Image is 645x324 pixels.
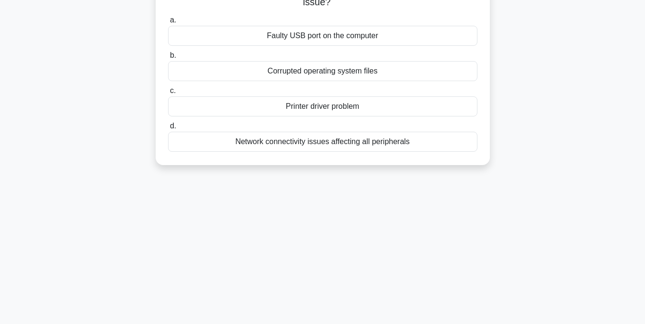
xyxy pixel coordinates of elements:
[170,51,176,59] span: b.
[168,61,477,81] div: Corrupted operating system files
[168,96,477,116] div: Printer driver problem
[170,122,176,130] span: d.
[168,132,477,152] div: Network connectivity issues affecting all peripherals
[170,86,176,94] span: c.
[170,16,176,24] span: a.
[168,26,477,46] div: Faulty USB port on the computer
